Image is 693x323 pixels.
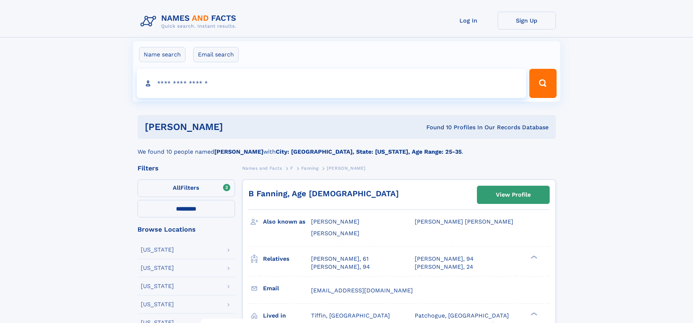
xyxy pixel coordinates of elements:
span: [PERSON_NAME] [PERSON_NAME] [415,218,513,225]
a: Log In [439,12,498,29]
label: Email search [193,47,239,62]
div: [US_STATE] [141,247,174,253]
h3: Lived in [263,310,311,322]
span: [PERSON_NAME] [311,218,359,225]
label: Filters [138,180,235,197]
img: Logo Names and Facts [138,12,242,31]
h3: Also known as [263,216,311,228]
b: City: [GEOGRAPHIC_DATA], State: [US_STATE], Age Range: 25-35 [276,148,462,155]
a: [PERSON_NAME], 94 [415,255,474,263]
span: [PERSON_NAME] [311,230,359,237]
a: View Profile [477,186,549,204]
label: Name search [139,47,186,62]
a: [PERSON_NAME], 61 [311,255,369,263]
a: B Fanning, Age [DEMOGRAPHIC_DATA] [248,189,399,198]
span: Tiffin, [GEOGRAPHIC_DATA] [311,312,390,319]
div: [US_STATE] [141,265,174,271]
div: Found 10 Profiles In Our Records Database [324,123,549,131]
div: Browse Locations [138,226,235,233]
span: Patchogue, [GEOGRAPHIC_DATA] [415,312,509,319]
div: ❯ [529,255,538,259]
div: View Profile [496,186,531,203]
div: [US_STATE] [141,283,174,289]
a: F [290,164,293,173]
h3: Relatives [263,253,311,265]
div: [US_STATE] [141,302,174,307]
a: Fanning [301,164,318,173]
h1: [PERSON_NAME] [145,122,325,131]
div: Filters [138,165,235,172]
h3: Email [263,282,311,295]
a: [PERSON_NAME], 94 [311,263,370,271]
b: [PERSON_NAME] [214,148,263,155]
span: [PERSON_NAME] [327,166,366,171]
span: [EMAIL_ADDRESS][DOMAIN_NAME] [311,287,413,294]
button: Search Button [529,69,556,98]
div: ❯ [529,311,538,316]
span: Fanning [301,166,318,171]
a: Sign Up [498,12,556,29]
a: Names and Facts [242,164,282,173]
a: [PERSON_NAME], 24 [415,263,473,271]
span: All [173,184,180,191]
span: F [290,166,293,171]
input: search input [137,69,526,98]
div: We found 10 people named with . [138,139,556,156]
